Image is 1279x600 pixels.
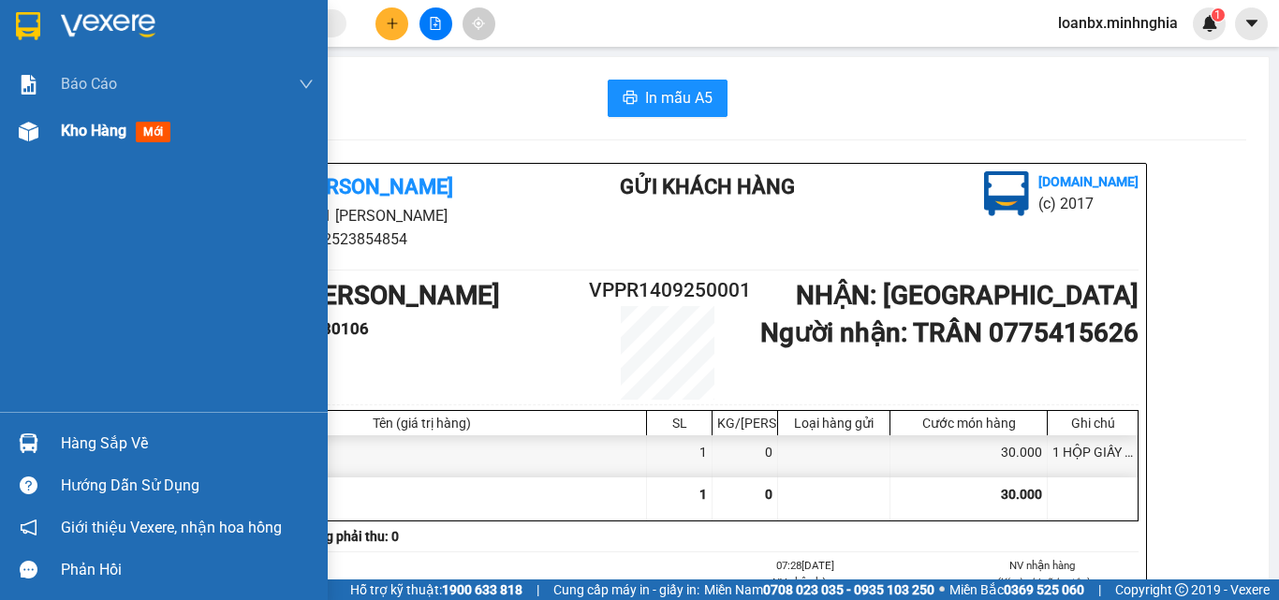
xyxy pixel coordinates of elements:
[608,80,728,117] button: printerIn mẫu A5
[61,556,314,584] div: Phản hồi
[299,77,314,92] span: down
[760,317,1139,348] b: Người nhận : TRÂN 0775415626
[713,435,778,477] div: 0
[765,487,772,502] span: 0
[375,7,408,40] button: plus
[1001,487,1042,502] span: 30.000
[1212,8,1225,22] sup: 1
[623,90,638,108] span: printer
[61,516,282,539] span: Giới thiệu Vexere, nhận hoa hồng
[1201,15,1218,32] img: icon-new-feature
[202,416,641,431] div: Tên (giá trị hàng)
[1038,174,1139,189] b: [DOMAIN_NAME]
[20,519,37,536] span: notification
[645,86,713,110] span: In mẫu A5
[1052,416,1133,431] div: Ghi chú
[939,586,945,593] span: ⚪️
[537,579,539,600] span: |
[1235,7,1268,40] button: caret-down
[442,582,522,597] strong: 1900 633 818
[652,416,707,431] div: SL
[136,122,170,142] span: mới
[704,579,934,600] span: Miền Nam
[709,557,902,574] li: 07:28[DATE]
[1043,11,1193,35] span: loanbx.minhnghia
[8,65,357,88] li: 02523854854
[763,582,934,597] strong: 0708 023 035 - 0935 103 250
[709,574,902,591] li: NV nhận hàng
[198,435,647,477] div: 816 (Bất kỳ)
[984,171,1029,216] img: logo.jpg
[995,576,1089,589] i: (Kí và ghi rõ họ tên)
[303,529,399,544] b: Tổng phải thu: 0
[1038,192,1139,215] li: (c) 2017
[472,17,485,30] span: aim
[19,433,38,453] img: warehouse-icon
[8,117,312,148] b: GỬI : VP [PERSON_NAME]
[16,12,40,40] img: logo-vxr
[1004,582,1084,597] strong: 0369 525 060
[589,275,746,306] h2: VPPR1409250001
[890,435,1048,477] div: 30.000
[8,8,102,102] img: logo.jpg
[19,122,38,141] img: warehouse-icon
[620,175,795,198] b: Gửi khách hàng
[61,430,314,458] div: Hàng sắp về
[553,579,699,600] span: Cung cấp máy in - giấy in:
[197,227,545,251] li: 02523854854
[386,17,399,30] span: plus
[108,45,123,60] span: environment
[108,12,265,36] b: [PERSON_NAME]
[20,476,37,494] span: question-circle
[197,280,500,311] b: GỬI : VP [PERSON_NAME]
[895,416,1042,431] div: Cước món hàng
[783,416,885,431] div: Loại hàng gửi
[1175,583,1188,596] span: copyright
[419,7,452,40] button: file-add
[19,75,38,95] img: solution-icon
[20,561,37,578] span: message
[429,17,442,30] span: file-add
[947,557,1139,574] li: NV nhận hàng
[61,122,126,139] span: Kho hàng
[1048,435,1138,477] div: 1 HỘP GIẤY - QÁO
[296,175,453,198] b: [PERSON_NAME]
[699,487,707,502] span: 1
[1243,15,1260,32] span: caret-down
[8,41,357,65] li: 01 [PERSON_NAME]
[108,68,123,83] span: phone
[717,416,772,431] div: KG/[PERSON_NAME]
[61,72,117,95] span: Báo cáo
[1098,579,1101,600] span: |
[350,579,522,600] span: Hỗ trợ kỹ thuật:
[463,7,495,40] button: aim
[647,435,713,477] div: 1
[949,579,1084,600] span: Miền Bắc
[197,204,545,227] li: 01 [PERSON_NAME]
[1214,8,1221,22] span: 1
[61,472,314,500] div: Hướng dẫn sử dụng
[796,280,1139,311] b: NHẬN : [GEOGRAPHIC_DATA]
